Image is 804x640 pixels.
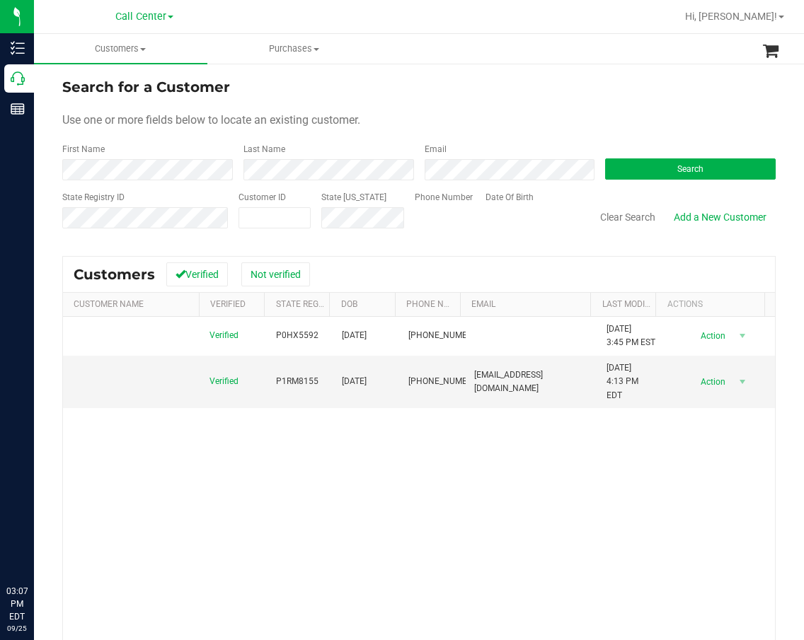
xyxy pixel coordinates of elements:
[34,34,207,64] a: Customers
[667,299,759,309] div: Actions
[115,11,166,23] span: Call Center
[408,329,479,342] span: [PHONE_NUMBER]
[62,143,105,156] label: First Name
[74,299,144,309] a: Customer Name
[74,266,155,283] span: Customers
[342,375,367,388] span: [DATE]
[207,34,381,64] a: Purchases
[688,372,734,392] span: Action
[607,322,655,349] span: [DATE] 3:45 PM EST
[685,11,777,22] span: Hi, [PERSON_NAME]!
[34,42,207,55] span: Customers
[209,375,239,388] span: Verified
[602,299,662,309] a: Last Modified
[342,329,367,342] span: [DATE]
[209,329,239,342] span: Verified
[62,113,360,127] span: Use one or more fields below to locate an existing customer.
[6,623,28,634] p: 09/25
[425,143,447,156] label: Email
[677,164,703,174] span: Search
[321,191,386,204] label: State [US_STATE]
[14,527,57,569] iframe: Resource center
[406,299,471,309] a: Phone Number
[276,329,318,342] span: P0HX5592
[208,42,380,55] span: Purchases
[243,143,285,156] label: Last Name
[408,375,479,388] span: [PHONE_NUMBER]
[415,191,473,204] label: Phone Number
[607,361,656,402] span: [DATE] 4:13 PM EDT
[688,326,734,346] span: Action
[665,205,776,229] a: Add a New Customer
[276,299,350,309] a: State Registry Id
[62,191,125,204] label: State Registry ID
[734,326,752,346] span: select
[474,368,590,395] span: [EMAIL_ADDRESS][DOMAIN_NAME]
[605,158,776,180] button: Search
[11,71,25,86] inline-svg: Call Center
[471,299,495,309] a: Email
[341,299,357,309] a: DOB
[210,299,246,309] a: Verified
[6,585,28,623] p: 03:07 PM EDT
[62,78,230,95] span: Search for a Customer
[11,102,25,116] inline-svg: Reports
[734,372,752,392] span: select
[591,205,665,229] button: Clear Search
[42,525,59,542] iframe: Resource center unread badge
[239,191,286,204] label: Customer ID
[276,375,318,388] span: P1RM8155
[241,262,310,286] button: Not verified
[486,191,534,204] label: Date Of Birth
[11,41,25,55] inline-svg: Inventory
[166,262,228,286] button: Verified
